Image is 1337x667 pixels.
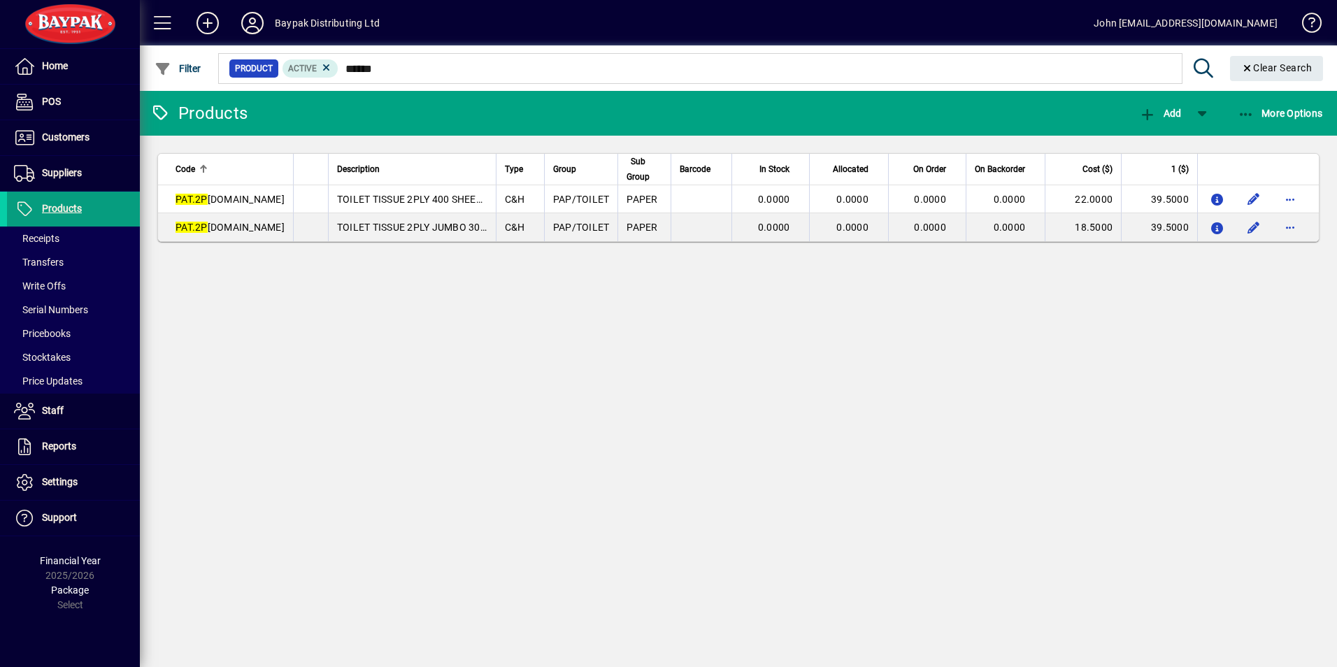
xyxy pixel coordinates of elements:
[42,440,76,452] span: Reports
[42,405,64,416] span: Staff
[1139,108,1181,119] span: Add
[275,12,380,34] div: Baypak Distributing Ltd
[913,162,946,177] span: On Order
[1292,3,1320,48] a: Knowledge Base
[14,280,66,292] span: Write Offs
[1082,162,1113,177] span: Cost ($)
[975,162,1038,177] div: On Backorder
[337,222,599,233] span: TOILET TISSUE 2PLY JUMBO 300m FSC* Mix Bale (8) (MP)
[680,162,710,177] span: Barcode
[14,352,71,363] span: Stocktakes
[42,131,90,143] span: Customers
[1243,216,1265,238] button: Edit
[994,194,1026,205] span: 0.0000
[1234,101,1327,126] button: More Options
[150,102,248,124] div: Products
[176,162,285,177] div: Code
[7,465,140,500] a: Settings
[1279,188,1301,210] button: More options
[914,222,946,233] span: 0.0000
[235,62,273,76] span: Product
[176,222,208,233] em: PAT.2P
[14,328,71,339] span: Pricebooks
[176,162,195,177] span: Code
[897,162,959,177] div: On Order
[627,154,650,185] span: Sub Group
[741,162,802,177] div: In Stock
[7,345,140,369] a: Stocktakes
[833,162,868,177] span: Allocated
[758,194,790,205] span: 0.0000
[627,222,657,233] span: PAPER
[7,274,140,298] a: Write Offs
[7,298,140,322] a: Serial Numbers
[818,162,880,177] div: Allocated
[230,10,275,36] button: Profile
[14,233,59,244] span: Receipts
[1243,188,1265,210] button: Edit
[505,162,523,177] span: Type
[505,194,525,205] span: C&H
[7,394,140,429] a: Staff
[836,222,868,233] span: 0.0000
[1094,12,1278,34] div: John [EMAIL_ADDRESS][DOMAIN_NAME]
[1279,216,1301,238] button: More options
[627,154,662,185] div: Sub Group
[51,584,89,596] span: Package
[505,222,525,233] span: C&H
[914,194,946,205] span: 0.0000
[836,194,868,205] span: 0.0000
[283,59,338,78] mat-chip: Activation Status: Active
[553,194,610,205] span: PAP/TOILET
[975,162,1025,177] span: On Backorder
[151,56,205,81] button: Filter
[7,156,140,191] a: Suppliers
[7,85,140,120] a: POS
[1136,101,1185,126] button: Add
[7,250,140,274] a: Transfers
[337,162,380,177] span: Description
[680,162,723,177] div: Barcode
[185,10,230,36] button: Add
[1230,56,1324,81] button: Clear
[42,96,61,107] span: POS
[994,222,1026,233] span: 0.0000
[14,257,64,268] span: Transfers
[553,162,610,177] div: Group
[7,120,140,155] a: Customers
[7,429,140,464] a: Reports
[1121,185,1197,213] td: 39.5000
[1045,213,1121,241] td: 18.5000
[1238,108,1323,119] span: More Options
[176,222,285,233] span: [DOMAIN_NAME]
[7,322,140,345] a: Pricebooks
[7,501,140,536] a: Support
[759,162,789,177] span: In Stock
[758,222,790,233] span: 0.0000
[40,555,101,566] span: Financial Year
[505,162,536,177] div: Type
[42,60,68,71] span: Home
[627,194,657,205] span: PAPER
[7,49,140,84] a: Home
[42,203,82,214] span: Products
[155,63,201,74] span: Filter
[176,194,285,205] span: [DOMAIN_NAME]
[337,162,487,177] div: Description
[1045,185,1121,213] td: 22.0000
[288,64,317,73] span: Active
[553,162,576,177] span: Group
[7,369,140,393] a: Price Updates
[42,512,77,523] span: Support
[14,375,83,387] span: Price Updates
[1171,162,1189,177] span: 1 ($)
[14,304,88,315] span: Serial Numbers
[42,167,82,178] span: Suppliers
[337,194,569,205] span: TOILET TISSUE 2PLY 400 SHEET (48) FSC* Mix(MP)
[42,476,78,487] span: Settings
[1241,62,1313,73] span: Clear Search
[553,222,610,233] span: PAP/TOILET
[176,194,208,205] em: PAT.2P
[1121,213,1197,241] td: 39.5000
[7,227,140,250] a: Receipts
